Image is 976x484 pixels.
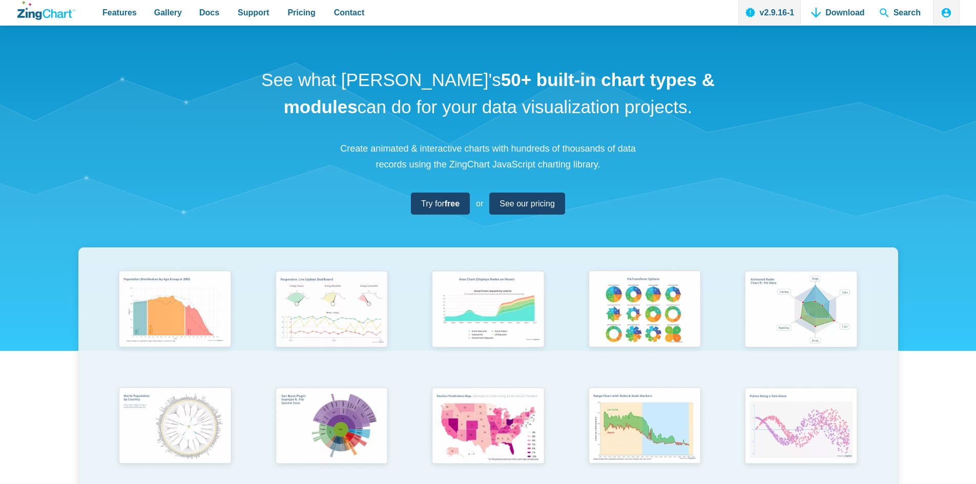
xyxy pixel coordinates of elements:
[154,6,182,19] span: Gallery
[738,383,863,472] img: Points Along a Sine Wave
[445,199,460,208] strong: free
[723,266,880,382] a: Animated Radar Chart ft. Pet Data
[582,383,707,472] img: Range Chart with Rultes & Scale Markers
[258,67,719,120] h1: See what [PERSON_NAME]'s can do for your data visualization projects.
[269,383,394,472] img: Sun Burst Plugin Example ft. File System Data
[476,197,483,211] span: or
[287,6,315,19] span: Pricing
[582,266,707,355] img: Pie Transform Options
[335,141,642,172] p: Create animated & interactive charts with hundreds of thousands of data records using the ZingCha...
[425,383,550,472] img: Election Predictions Map
[284,70,715,117] strong: 50+ built-in chart types & modules
[738,266,863,355] img: Animated Radar Chart ft. Pet Data
[410,266,567,382] a: Area Chart (Displays Nodes on Hover)
[199,6,219,19] span: Docs
[238,6,269,19] span: Support
[566,266,723,382] a: Pie Transform Options
[97,266,254,382] a: Population Distribution by Age Group in 2052
[112,383,237,472] img: World Population by Country
[425,266,550,355] img: Area Chart (Displays Nodes on Hover)
[102,6,137,19] span: Features
[269,266,394,355] img: Responsive Live Update Dashboard
[334,6,365,19] span: Contact
[17,1,75,20] a: ZingChart Logo. Click to return to the homepage
[411,193,470,215] a: Try forfree
[421,197,460,211] span: Try for
[500,197,555,211] span: See our pricing
[112,266,237,355] img: Population Distribution by Age Group in 2052
[253,266,410,382] a: Responsive Live Update Dashboard
[489,193,565,215] a: See our pricing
